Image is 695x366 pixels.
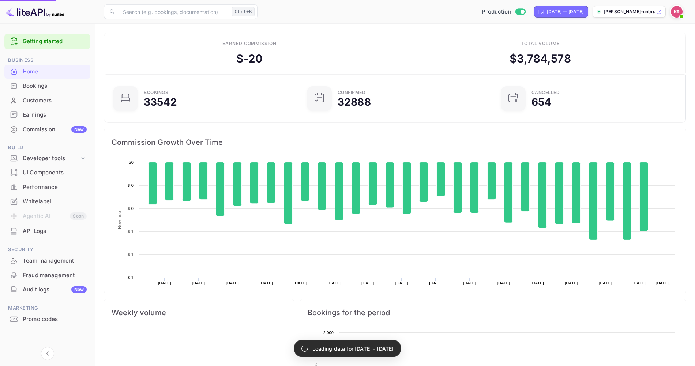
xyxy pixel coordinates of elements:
button: Collapse navigation [41,347,54,360]
div: Developer tools [23,154,79,163]
div: Performance [23,183,87,192]
a: CommissionNew [4,122,90,136]
div: Total volume [521,40,560,47]
a: Fraud management [4,268,90,282]
div: Earned commission [222,40,277,47]
text: [DATE] [463,281,476,285]
span: Weekly volume [112,307,286,318]
div: Switch to Sandbox mode [479,8,528,16]
span: Marketing [4,304,90,312]
div: Commission [23,125,87,134]
a: Getting started [23,37,87,46]
div: Home [23,68,87,76]
div: CANCELLED [531,90,560,95]
a: Promo codes [4,312,90,326]
text: $-0 [128,183,134,188]
div: Customers [23,97,87,105]
div: Promo codes [23,315,87,324]
a: Team management [4,254,90,267]
div: Promo codes [4,312,90,327]
a: UI Components [4,166,90,179]
div: UI Components [23,169,87,177]
text: [DATE] [294,281,307,285]
span: Security [4,246,90,254]
span: Bookings for the period [308,307,679,318]
div: Whitelabel [4,195,90,209]
text: [DATE] [361,281,375,285]
text: [DATE] [158,281,171,285]
a: Home [4,65,90,78]
div: Earnings [23,111,87,119]
text: [DATE] [395,281,409,285]
div: Team management [23,257,87,265]
div: Getting started [4,34,90,49]
div: Bookings [144,90,168,95]
div: CommissionNew [4,122,90,137]
text: [DATE] [260,281,273,285]
text: Revenue [117,211,122,229]
text: [DATE] [429,281,442,285]
div: Ctrl+K [232,7,255,16]
text: [DATE] [599,281,612,285]
div: API Logs [4,224,90,238]
text: [DATE] [497,281,510,285]
text: [DATE] [565,281,578,285]
text: [DATE] [531,281,544,285]
a: Earnings [4,108,90,121]
div: Fraud management [4,268,90,283]
div: Audit logsNew [4,283,90,297]
div: Audit logs [23,286,87,294]
p: Loading data for [DATE] - [DATE] [312,345,394,352]
text: $-0 [128,206,134,211]
a: Whitelabel [4,195,90,208]
div: New [71,126,87,133]
div: Developer tools [4,152,90,165]
p: [PERSON_NAME]-unbrg.[PERSON_NAME]... [604,8,655,15]
text: $-1 [128,229,134,234]
span: Production [482,8,511,16]
text: $-1 [128,275,134,280]
text: [DATE],… [656,281,674,285]
div: Customers [4,94,90,108]
img: Kobus Roux [671,6,683,18]
a: Bookings [4,79,90,93]
text: $0 [129,160,134,165]
div: Confirmed [338,90,366,95]
div: Fraud management [23,271,87,280]
text: [DATE] [192,281,205,285]
a: Customers [4,94,90,107]
div: $ -20 [236,50,263,67]
div: Whitelabel [23,197,87,206]
div: Bookings [23,82,87,90]
div: $ 3,784,578 [510,50,571,67]
input: Search (e.g. bookings, documentation) [119,4,229,19]
div: 33542 [144,97,177,107]
div: New [71,286,87,293]
div: API Logs [23,227,87,235]
text: $-1 [128,252,134,257]
text: [DATE] [632,281,646,285]
div: 654 [531,97,551,107]
text: 2,000 [323,331,334,335]
text: [DATE] [226,281,239,285]
div: 32888 [338,97,371,107]
span: Commission Growth Over Time [112,136,679,148]
a: Audit logsNew [4,283,90,296]
div: UI Components [4,166,90,180]
img: LiteAPI logo [6,6,64,18]
text: Revenue [389,293,408,298]
span: Business [4,56,90,64]
div: [DATE] — [DATE] [547,8,583,15]
span: Build [4,144,90,152]
text: [DATE] [327,281,341,285]
div: Performance [4,180,90,195]
a: Performance [4,180,90,194]
div: Home [4,65,90,79]
a: API Logs [4,224,90,238]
